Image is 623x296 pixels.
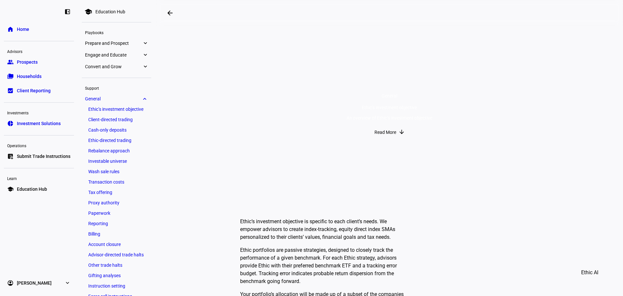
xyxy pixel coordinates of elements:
[85,198,148,207] a: Proxy authority
[17,186,47,192] span: Education Hub
[7,73,14,80] eth-mat-symbol: folder_copy
[82,28,151,37] div: Playbooks
[82,83,151,92] div: Support
[7,87,14,94] eth-mat-symbol: bid_landscape
[4,84,74,97] a: bid_landscapeClient Reporting
[374,126,396,139] span: Read More
[95,9,125,14] div: Education Hub
[17,73,42,80] span: Households
[7,186,14,192] eth-mat-symbol: school
[142,40,148,46] eth-mat-symbol: expand_more
[85,157,148,166] a: Investable universe
[85,96,142,101] span: General
[166,9,174,17] mat-icon: arrow_backwards
[64,8,71,15] eth-mat-symbol: left_panel_close
[4,46,74,56] div: Advisors
[85,219,148,228] a: Reporting
[572,265,607,280] button: Ethic AI
[4,117,74,130] a: pie_chartInvestment Solutions
[85,105,148,114] a: Ethic’s investment objective
[85,209,148,218] a: Paperwork
[17,153,70,160] span: Submit Trade Instructions
[7,59,14,65] eth-mat-symbol: group
[85,240,148,249] a: Account closure
[82,94,151,103] a: Generalexpand_more
[85,146,148,155] a: Rebalance approach
[17,280,52,286] span: [PERSON_NAME]
[17,26,29,32] span: Home
[4,70,74,83] a: folder_copyHouseholds
[85,177,148,187] a: Transaction costs
[4,23,74,36] a: homeHome
[368,126,411,139] button: Read More
[64,280,71,286] eth-mat-symbol: expand_more
[142,63,148,70] eth-mat-symbol: expand_more
[7,120,14,127] eth-mat-symbol: pie_chart
[4,141,74,150] div: Operations
[7,26,14,32] eth-mat-symbol: home
[142,52,148,58] eth-mat-symbol: expand_more
[240,246,406,285] p: Ethic portfolios are passive strategies, designed to closely track the performance of a given ben...
[85,136,148,145] a: Ethic-directed trading
[347,115,432,121] div: An overview of Ethic’s investment objective
[4,56,74,69] a: groupProspects
[240,218,406,241] p: Ethic’s investment objective is specific to each client’s needs. We empower advisors to create in...
[85,261,148,270] a: Other trade halts
[4,174,74,183] div: Learn
[85,229,148,238] a: Billing
[85,115,148,124] a: Client-directed trading
[85,64,142,69] span: Convert and Grow
[85,167,148,176] a: Wash sale rules
[17,120,61,127] span: Investment Solutions
[398,129,405,135] mat-icon: arrow_downward
[85,41,142,46] span: Prepare and Prospect
[4,108,74,117] div: Investments
[382,93,397,98] span: General
[85,271,148,280] a: Gifting analyses
[85,52,142,58] span: Engage and Educate
[142,96,148,102] eth-mat-symbol: expand_more
[7,153,14,160] eth-mat-symbol: list_alt_add
[347,105,432,110] div: Ethic’s investment objective
[85,188,148,197] a: Tax offering
[84,8,92,16] mat-icon: school
[17,87,51,94] span: Client Reporting
[85,281,148,290] a: Instruction setting
[581,265,598,280] span: Ethic AI
[7,280,14,286] eth-mat-symbol: account_circle
[85,125,148,135] a: Cash-only deposits
[17,59,38,65] span: Prospects
[85,250,148,259] a: Advisor-directed trade halts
